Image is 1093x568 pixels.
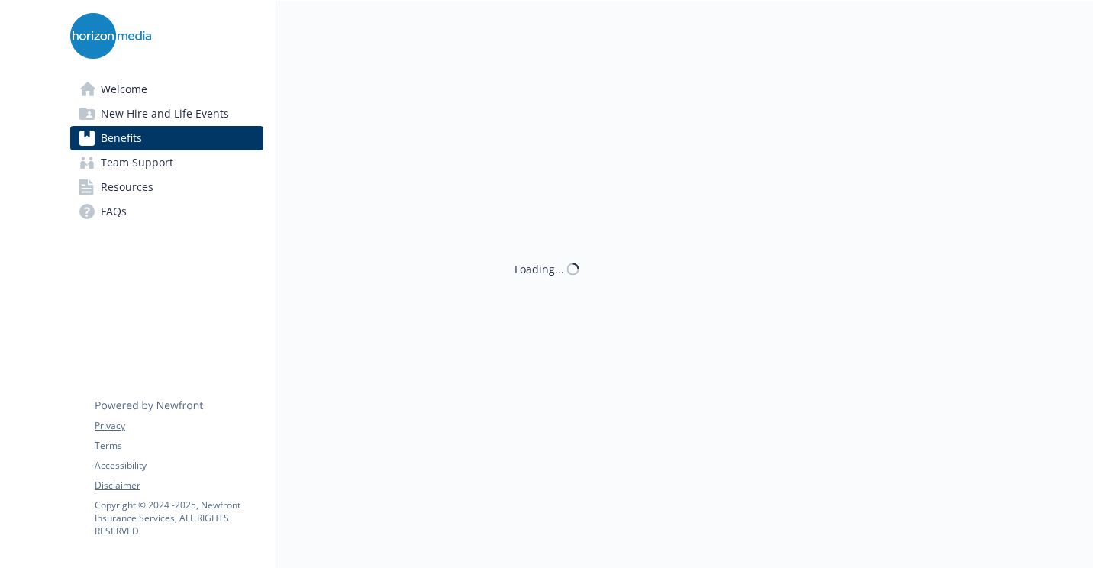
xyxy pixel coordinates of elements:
[70,150,263,175] a: Team Support
[101,126,142,150] span: Benefits
[101,199,127,224] span: FAQs
[70,77,263,102] a: Welcome
[101,175,153,199] span: Resources
[95,439,263,453] a: Terms
[95,499,263,537] p: Copyright © 2024 - 2025 , Newfront Insurance Services, ALL RIGHTS RESERVED
[70,126,263,150] a: Benefits
[101,77,147,102] span: Welcome
[70,102,263,126] a: New Hire and Life Events
[95,459,263,473] a: Accessibility
[95,419,263,433] a: Privacy
[101,150,173,175] span: Team Support
[95,479,263,492] a: Disclaimer
[70,175,263,199] a: Resources
[514,261,564,277] div: Loading...
[70,199,263,224] a: FAQs
[101,102,229,126] span: New Hire and Life Events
